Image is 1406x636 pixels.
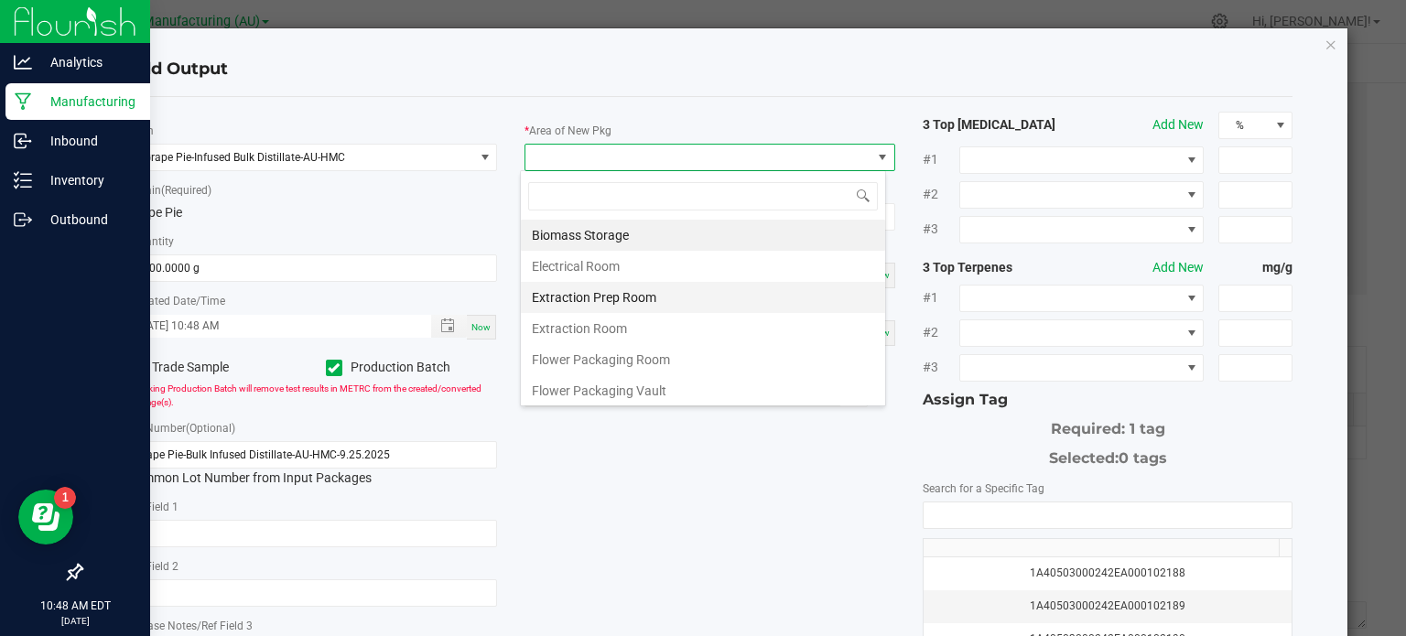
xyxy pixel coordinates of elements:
[959,319,1204,347] span: NO DATA FOUND
[128,315,413,338] input: Created Datetime
[959,181,1204,209] span: NO DATA FOUND
[924,502,1292,528] input: NO DATA FOUND
[14,132,32,150] inline-svg: Inbound
[8,614,142,628] p: [DATE]
[1152,258,1204,277] button: Add New
[127,420,235,437] label: Lot Number
[32,91,142,113] p: Manufacturing
[935,598,1282,615] div: 1A40503000242EA000102189
[127,618,253,634] label: Release Notes/Ref Field 3
[923,440,1293,469] div: Selected:
[54,487,76,509] iframe: Resource center unread badge
[923,115,1071,135] strong: 3 Top [MEDICAL_DATA]
[529,123,611,139] label: Area of New Pkg
[161,184,211,197] span: (Required)
[8,598,142,614] p: 10:48 AM EDT
[132,182,211,199] label: Strain
[521,220,885,251] li: Biomass Storage
[923,389,1293,411] div: Assign Tag
[128,145,474,170] span: Grape Pie-Infused Bulk Distillate-AU-HMC
[32,169,142,191] p: Inventory
[127,558,178,575] label: Ref Field 2
[521,251,885,282] li: Electrical Room
[923,288,959,307] span: #1
[959,285,1204,312] span: NO DATA FOUND
[127,358,298,377] label: Trade Sample
[1152,115,1204,135] button: Add New
[935,565,1282,582] div: 1A40503000242EA000102188
[186,422,235,435] span: (Optional)
[127,205,182,220] span: Grape Pie
[1219,113,1269,138] span: %
[32,51,142,73] p: Analytics
[32,209,142,231] p: Outbound
[521,344,885,375] li: Flower Packaging Room
[18,490,73,544] iframe: Resource center
[959,216,1204,243] span: NO DATA FOUND
[521,375,885,406] li: Flower Packaging Vault
[959,354,1204,382] span: NO DATA FOUND
[14,210,32,229] inline-svg: Outbound
[127,383,481,407] span: Checking Production Batch will remove test results in METRC from the created/converted package(s).
[14,53,32,71] inline-svg: Analytics
[471,322,491,332] span: Now
[923,150,959,169] span: #1
[1218,258,1292,277] strong: mg/g
[127,58,1293,81] h4: Add Output
[326,358,497,377] label: Production Batch
[132,233,174,250] label: Quantity
[127,441,498,488] div: Common Lot Number from Input Packages
[127,499,178,515] label: Ref Field 1
[923,220,959,239] span: #3
[923,185,959,204] span: #2
[132,293,225,309] label: Created Date/Time
[923,411,1293,440] div: Required: 1 tag
[923,480,1044,497] label: Search for a Specific Tag
[521,282,885,313] li: Extraction Prep Room
[923,323,959,342] span: #2
[14,171,32,189] inline-svg: Inventory
[32,130,142,152] p: Inbound
[923,258,1071,277] strong: 3 Top Terpenes
[1119,449,1167,467] span: 0 tags
[521,313,885,344] li: Extraction Room
[959,146,1204,174] span: NO DATA FOUND
[923,358,959,377] span: #3
[431,315,467,338] span: Toggle popup
[14,92,32,111] inline-svg: Manufacturing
